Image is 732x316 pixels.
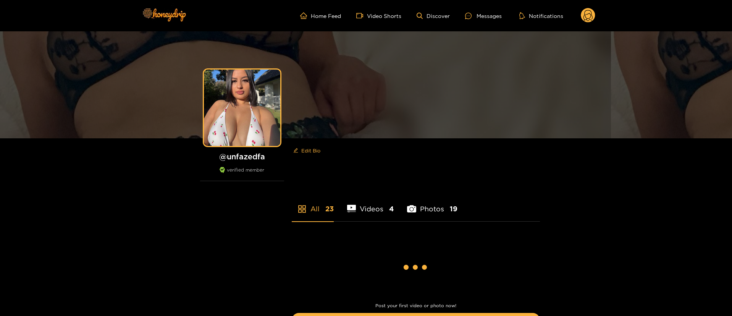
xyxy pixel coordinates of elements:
[300,12,311,19] span: home
[347,187,394,221] li: Videos
[356,12,367,19] span: video-camera
[292,303,540,308] p: Post your first video or photo now!
[465,11,502,20] div: Messages
[297,204,307,214] span: appstore
[301,147,320,154] span: Edit Bio
[300,12,341,19] a: Home Feed
[200,152,284,161] h1: @ unfazedfa
[292,187,334,221] li: All
[417,13,450,19] a: Discover
[450,204,457,214] span: 19
[407,187,457,221] li: Photos
[517,12,566,19] button: Notifications
[389,204,394,214] span: 4
[292,144,322,157] button: editEdit Bio
[200,167,284,181] div: verified member
[293,148,298,154] span: edit
[356,12,401,19] a: Video Shorts
[325,204,334,214] span: 23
